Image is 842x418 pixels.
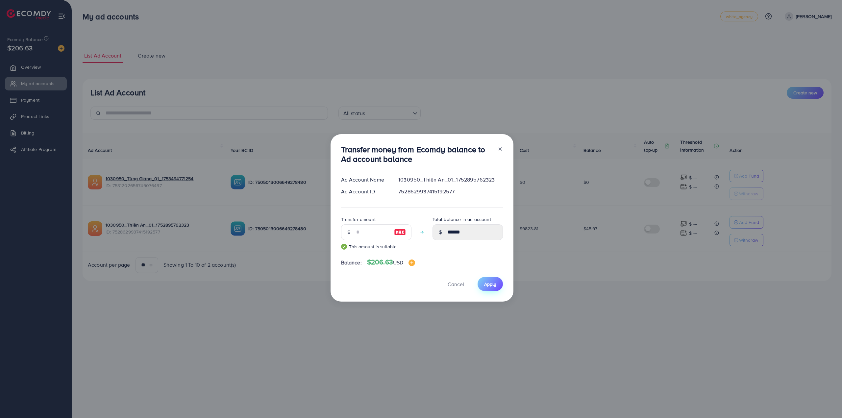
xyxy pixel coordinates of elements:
[433,216,491,223] label: Total balance in ad account
[336,188,393,195] div: Ad Account ID
[394,228,406,236] img: image
[409,259,415,266] img: image
[367,258,415,266] h4: $206.63
[814,388,837,413] iframe: Chat
[341,216,376,223] label: Transfer amount
[478,277,503,291] button: Apply
[341,145,492,164] h3: Transfer money from Ecomdy balance to Ad account balance
[448,281,464,288] span: Cancel
[439,277,472,291] button: Cancel
[393,259,403,266] span: USD
[484,281,496,287] span: Apply
[336,176,393,184] div: Ad Account Name
[341,244,347,250] img: guide
[341,259,362,266] span: Balance:
[341,243,411,250] small: This amount is suitable
[393,176,508,184] div: 1030950_Thiên An_01_1752895762323
[393,188,508,195] div: 7528629937415192577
